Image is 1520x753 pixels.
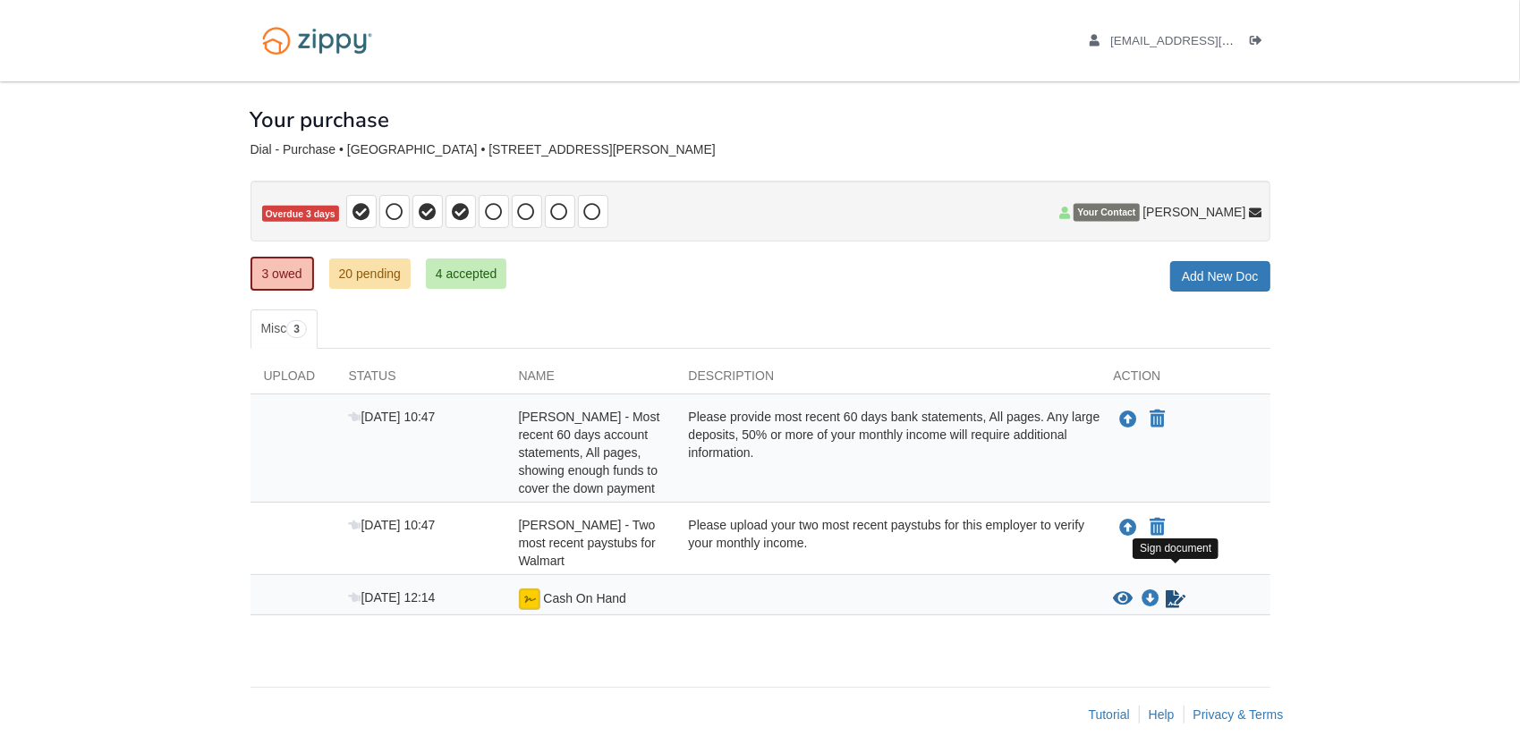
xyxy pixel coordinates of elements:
img: Ready for you to esign [519,588,540,610]
span: 3 [286,320,307,338]
a: Download Cash On Hand [1142,592,1160,606]
div: Status [335,367,505,393]
a: Privacy & Terms [1193,707,1284,722]
div: Description [675,367,1100,393]
button: Upload Caitlyn Dial - Most recent 60 days account statements, All pages, showing enough funds to ... [1118,408,1140,431]
button: Upload Caitlyn Dial - Two most recent paystubs for Walmart [1118,516,1140,539]
a: Sign Form [1165,588,1188,610]
span: crdial20@gmail.com [1110,34,1315,47]
h1: Your purchase [251,108,390,131]
button: Declare Caitlyn Dial - Most recent 60 days account statements, All pages, showing enough funds to... [1149,409,1168,430]
a: Add New Doc [1170,261,1270,292]
a: Tutorial [1089,707,1130,722]
a: Help [1149,707,1175,722]
div: Action [1100,367,1270,393]
a: 3 owed [251,257,314,291]
a: edit profile [1090,34,1316,52]
div: Please provide most recent 60 days bank statements, All pages. Any large deposits, 50% or more of... [675,408,1100,497]
div: Dial - Purchase • [GEOGRAPHIC_DATA] • [STREET_ADDRESS][PERSON_NAME] [251,142,1270,157]
a: Misc [251,309,318,349]
span: Your Contact [1074,204,1139,222]
div: Please upload your two most recent paystubs for this employer to verify your monthly income. [675,516,1100,570]
img: Logo [251,18,384,63]
span: [PERSON_NAME] - Two most recent paystubs for Walmart [519,518,656,568]
div: Name [505,367,675,393]
span: [PERSON_NAME] [1142,204,1245,222]
div: Upload [251,367,335,393]
span: [PERSON_NAME] - Most recent 60 days account statements, All pages, showing enough funds to cover ... [519,410,660,495]
a: 4 accepted [426,258,507,289]
a: Log out [1251,34,1270,52]
span: [DATE] 12:14 [349,590,436,605]
a: 20 pending [329,258,411,289]
button: View Cash On Hand [1114,590,1134,608]
span: [DATE] 10:47 [349,518,436,532]
span: Cash On Hand [543,591,626,605]
button: Declare Caitlyn Dial - Two most recent paystubs for Walmart not applicable [1149,517,1168,538]
span: Overdue 3 days [262,206,339,223]
div: Sign document [1133,538,1219,559]
span: [DATE] 10:47 [349,410,436,424]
